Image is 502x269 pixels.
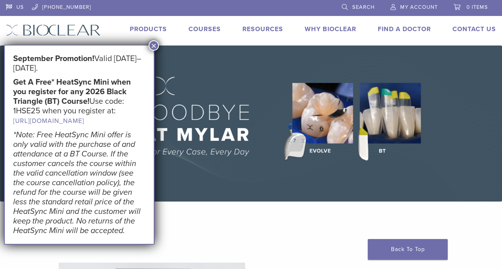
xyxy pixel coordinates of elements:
img: Bioclear [6,24,101,36]
a: [URL][DOMAIN_NAME] [13,117,84,125]
a: Back To Top [368,239,448,260]
a: Resources [242,25,283,33]
a: Courses [188,25,221,33]
em: *Note: Free HeatSync Mini offer is only valid with the purchase of and attendance at a BT Course.... [13,130,141,235]
a: Why Bioclear [305,25,356,33]
a: Contact Us [452,25,496,33]
span: My Account [400,4,438,10]
span: 0 items [466,4,488,10]
strong: Get A Free* HeatSync Mini when you register for any 2026 Black Triangle (BT) Course! [13,77,131,106]
h5: Valid [DATE]–[DATE]. [13,54,145,73]
span: Search [352,4,375,10]
a: Products [130,25,167,33]
h5: Use code: 1HSE25 when you register at: [13,77,145,126]
strong: September Promotion! [13,54,94,63]
a: Find A Doctor [378,25,431,33]
button: Close [149,40,159,51]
